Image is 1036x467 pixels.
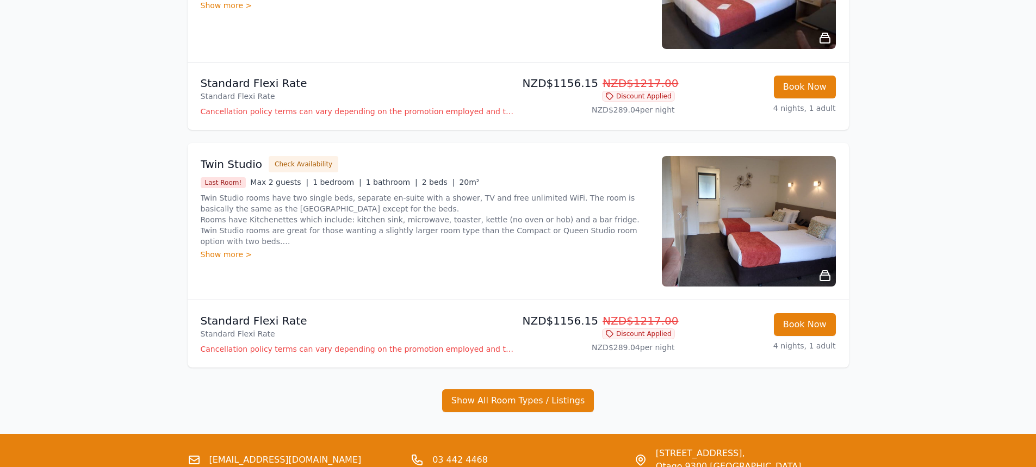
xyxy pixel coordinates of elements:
span: 1 bedroom | [313,178,362,186]
span: 2 beds | [422,178,455,186]
button: Show All Room Types / Listings [442,389,594,412]
p: 4 nights, 1 adult [684,103,836,114]
p: NZD$1156.15 [523,76,675,91]
p: Cancellation policy terms can vary depending on the promotion employed and the time of stay of th... [201,344,514,354]
p: 4 nights, 1 adult [684,340,836,351]
p: Standard Flexi Rate [201,313,514,328]
p: Standard Flexi Rate [201,76,514,91]
button: Book Now [774,313,836,336]
h3: Twin Studio [201,157,263,172]
button: Book Now [774,76,836,98]
span: Max 2 guests | [250,178,308,186]
p: Cancellation policy terms can vary depending on the promotion employed and the time of stay of th... [201,106,514,117]
button: Check Availability [269,156,338,172]
p: Standard Flexi Rate [201,328,514,339]
p: NZD$1156.15 [523,313,675,328]
span: Last Room! [201,177,246,188]
p: Standard Flexi Rate [201,91,514,102]
p: NZD$289.04 per night [523,342,675,353]
span: [STREET_ADDRESS], [656,447,802,460]
span: Discount Applied [602,328,675,339]
p: NZD$289.04 per night [523,104,675,115]
div: Show more > [201,249,649,260]
span: NZD$1217.00 [603,77,679,90]
a: [EMAIL_ADDRESS][DOMAIN_NAME] [209,453,362,466]
span: NZD$1217.00 [603,314,679,327]
span: Discount Applied [602,91,675,102]
span: 20m² [459,178,479,186]
span: 1 bathroom | [366,178,418,186]
a: 03 442 4468 [432,453,488,466]
p: Twin Studio rooms have two single beds, separate en-suite with a shower, TV and free unlimited Wi... [201,192,649,247]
